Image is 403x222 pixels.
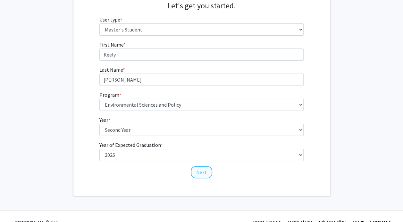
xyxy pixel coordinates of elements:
span: Last Name [99,67,123,73]
label: Year [99,116,110,124]
label: Program [99,91,121,99]
label: User type [99,16,122,23]
label: Year of Expected Graduation [99,141,163,149]
iframe: Chat [5,193,27,217]
button: Next [191,166,212,178]
h4: Let's get you started. [99,1,304,11]
span: First Name [99,41,123,48]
